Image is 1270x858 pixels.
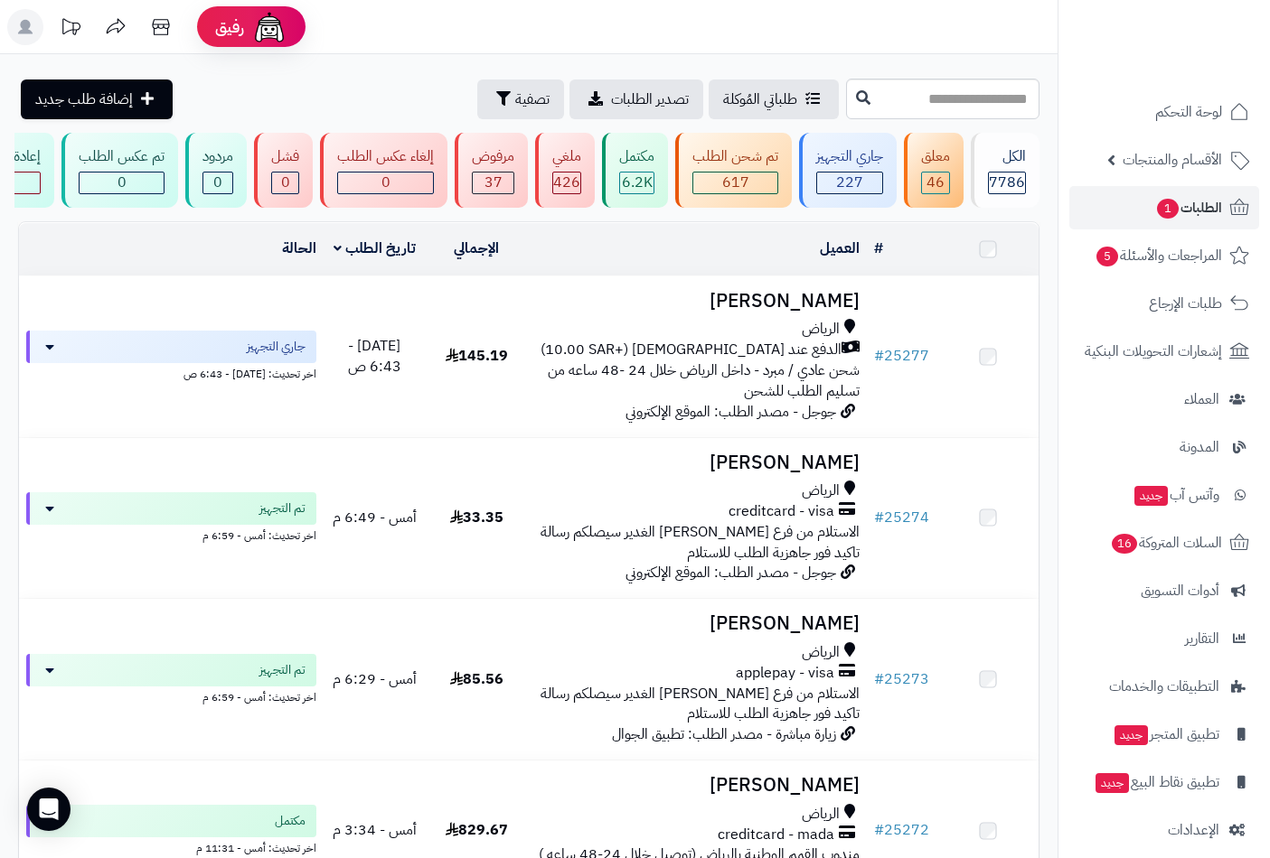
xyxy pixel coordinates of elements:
[1069,569,1259,612] a: أدوات التسويق
[722,172,749,193] span: 617
[1112,534,1137,554] span: 16
[988,146,1026,167] div: الكل
[729,501,834,522] span: creditcard - visa
[1141,578,1219,603] span: أدوات التسويق
[477,79,564,119] button: تصفية
[874,668,929,690] a: #25273
[1110,530,1222,555] span: السلات المتروكة
[333,819,417,841] span: أمس - 3:34 م
[1155,195,1222,220] span: الطلبات
[27,788,71,831] div: Open Intercom Messenger
[619,146,654,167] div: مكتمل
[1133,482,1219,508] span: وآتس آب
[718,825,834,845] span: creditcard - mada
[548,359,860,402] span: شحن عادي / مبرد - داخل الرياض خلال 24 -48 ساعه من تسليم الطلب للشحن
[1115,725,1148,745] span: جديد
[272,173,298,193] div: 0
[26,686,316,705] div: اخر تحديث: أمس - 6:59 م
[541,340,842,360] span: الدفع عند [DEMOGRAPHIC_DATA] (+10.00 SAR)
[1069,330,1259,373] a: إشعارات التحويلات البنكية
[552,146,581,167] div: ملغي
[337,146,434,167] div: إلغاء عكس الطلب
[611,89,689,110] span: تصدير الطلبات
[1069,90,1259,134] a: لوحة التحكم
[626,562,836,583] span: جوجل - مصدر الطلب: الموقع الإلكتروني
[736,663,834,684] span: applepay - visa
[1069,186,1259,229] a: الطلبات1
[622,172,653,193] span: 6.2K
[333,668,417,690] span: أمس - 6:29 م
[118,172,127,193] span: 0
[26,363,316,382] div: اخر تحديث: [DATE] - 6:43 ص
[612,723,836,745] span: زيارة مباشرة - مصدر الطلب: تطبيق الجوال
[1069,665,1259,708] a: التطبيقات والخدمات
[532,133,598,208] a: ملغي 426
[203,173,232,193] div: 0
[535,452,861,473] h3: [PERSON_NAME]
[900,133,967,208] a: معلق 46
[795,133,900,208] a: جاري التجهيز 227
[1134,486,1168,506] span: جديد
[802,319,840,340] span: الرياض
[598,133,672,208] a: مكتمل 6.2K
[874,819,929,841] a: #25272
[333,507,417,528] span: أمس - 6:49 م
[1155,99,1222,125] span: لوحة التحكم
[874,238,883,259] a: #
[334,238,416,259] a: تاريخ الطلب
[626,401,836,423] span: جوجل - مصدر الطلب: الموقع الإلكتروني
[282,238,316,259] a: الحالة
[1095,243,1222,268] span: المراجعات والأسئلة
[1085,339,1222,364] span: إشعارات التحويلات البنكية
[1069,282,1259,325] a: طلبات الإرجاع
[1109,674,1219,699] span: التطبيقات والخدمات
[989,172,1025,193] span: 7786
[1069,808,1259,852] a: الإعدادات
[26,525,316,544] div: اخر تحديث: أمس - 6:59 م
[874,819,884,841] span: #
[182,133,250,208] a: مردود 0
[874,507,884,528] span: #
[484,172,503,193] span: 37
[1069,760,1259,804] a: تطبيق نقاط البيعجديد
[802,642,840,663] span: الرياض
[275,812,306,830] span: مكتمل
[451,133,532,208] a: مرفوض 37
[836,172,863,193] span: 227
[259,661,306,679] span: تم التجهيز
[450,507,503,528] span: 33.35
[1149,291,1222,316] span: طلبات الإرجاع
[338,173,433,193] div: 0
[1069,425,1259,469] a: المدونة
[553,172,580,193] span: 426
[1184,387,1219,412] span: العملاء
[553,173,580,193] div: 426
[820,238,860,259] a: العميل
[817,173,882,193] div: 227
[472,146,514,167] div: مرفوض
[693,173,777,193] div: 617
[927,172,945,193] span: 46
[535,775,861,796] h3: [PERSON_NAME]
[1147,51,1253,89] img: logo-2.png
[259,499,306,518] span: تم التجهيز
[21,79,173,119] a: إضافة طلب جديد
[1069,378,1259,421] a: العملاء
[202,146,233,167] div: مردود
[35,89,133,110] span: إضافة طلب جديد
[1094,769,1219,795] span: تطبيق نقاط البيع
[1180,434,1219,460] span: المدونة
[250,133,316,208] a: فشل 0
[874,668,884,690] span: #
[454,238,499,259] a: الإجمالي
[1185,626,1219,651] span: التقارير
[874,507,929,528] a: #25274
[213,172,222,193] span: 0
[1069,713,1259,756] a: تطبيق المتجرجديد
[1069,521,1259,564] a: السلات المتروكة16
[535,613,861,634] h3: [PERSON_NAME]
[541,521,860,564] span: الاستلام من فرع [PERSON_NAME] الغدير سيصلكم رسالة تاكيد فور جاهزية الطلب للاستلام
[281,172,290,193] span: 0
[1096,773,1129,793] span: جديد
[692,146,778,167] div: تم شحن الطلب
